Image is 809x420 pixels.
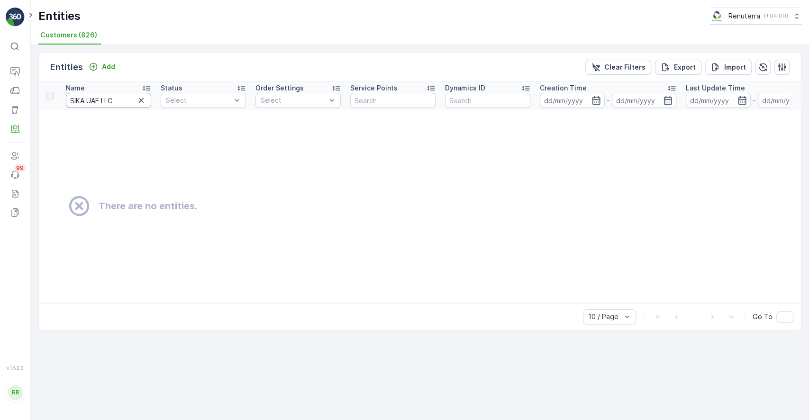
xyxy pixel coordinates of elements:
[728,11,760,21] p: Renuterra
[585,60,651,75] button: Clear Filters
[66,83,85,93] p: Name
[38,9,81,24] p: Entities
[612,93,677,108] input: dd/mm/yyyy
[540,93,605,108] input: dd/mm/yyyy
[166,96,231,105] p: Select
[686,93,751,108] input: dd/mm/yyyy
[8,385,23,400] div: RR
[102,62,115,71] p: Add
[350,93,436,108] input: Search
[255,83,304,93] p: Order Settings
[350,83,398,93] p: Service Points
[705,60,752,75] button: Import
[99,199,197,213] h2: There are no entities.
[724,63,746,72] p: Import
[261,96,326,105] p: Select
[753,312,773,322] span: Go To
[85,61,119,72] button: Add
[674,63,696,72] p: Export
[607,95,610,106] p: -
[710,8,801,25] button: Renuterra(+04:00)
[50,61,83,74] p: Entities
[445,83,485,93] p: Dynamics ID
[16,164,24,172] p: 99
[540,83,587,93] p: Creation Time
[764,12,788,20] p: ( +04:00 )
[40,30,97,40] span: Customers (826)
[6,365,25,371] span: v 1.52.3
[6,373,25,412] button: RR
[6,165,25,184] a: 99
[655,60,701,75] button: Export
[710,11,725,21] img: Screenshot_2024-07-26_at_13.33.01.png
[161,83,182,93] p: Status
[686,83,745,93] p: Last Update Time
[753,95,756,106] p: -
[6,8,25,27] img: logo
[445,93,530,108] input: Search
[66,93,151,108] input: Search
[604,63,645,72] p: Clear Filters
